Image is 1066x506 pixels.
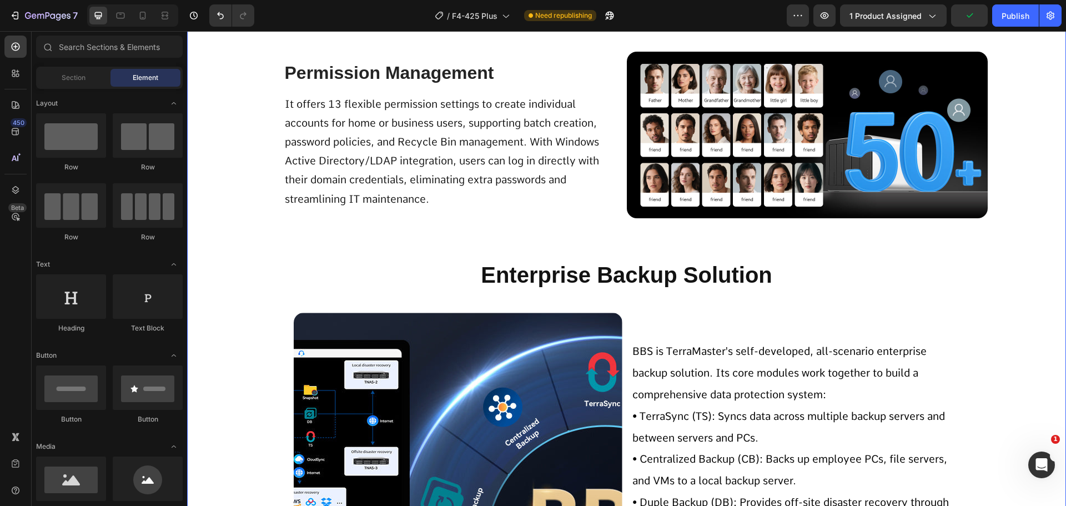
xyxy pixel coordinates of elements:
[113,414,183,424] div: Button
[113,232,183,242] div: Row
[165,255,183,273] span: Toggle open
[113,162,183,172] div: Row
[840,4,947,27] button: 1 product assigned
[36,36,183,58] input: Search Sections & Elements
[849,10,922,22] span: 1 product assigned
[209,4,254,27] div: Undo/Redo
[1051,435,1060,444] span: 1
[4,4,83,27] button: 7
[447,10,450,22] span: /
[445,314,740,370] span: BBS is TerraMaster's self-developed, all-scenario enterprise backup solution. Its core modules wo...
[133,73,158,83] span: Element
[1028,452,1055,478] iframe: Intercom live chat
[36,414,106,424] div: Button
[165,347,183,364] span: Toggle open
[445,465,762,499] span: • Duple Backup (DB): Provides off-site disaster recovery through cross-server replication.
[36,98,58,108] span: Layout
[11,118,27,127] div: 450
[36,323,106,333] div: Heading
[445,422,760,456] span: • Centralized Backup (CB): Backs up employee PCs, file servers, and VMs to a local backup server.
[36,350,57,360] span: Button
[8,203,27,212] div: Beta
[165,94,183,112] span: Toggle open
[445,379,758,413] span: • TerraSync (TS): Syncs data across multiple backup servers and between servers and PCs.
[62,73,86,83] span: Section
[36,162,106,172] div: Row
[36,232,106,242] div: Row
[1002,10,1029,22] div: Publish
[535,11,592,21] span: Need republishing
[113,323,183,333] div: Text Block
[36,442,56,452] span: Media
[992,4,1039,27] button: Publish
[187,31,1066,506] iframe: Design area
[165,438,183,455] span: Toggle open
[73,9,78,22] p: 7
[36,259,50,269] span: Text
[452,10,497,22] span: F4-425 Plus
